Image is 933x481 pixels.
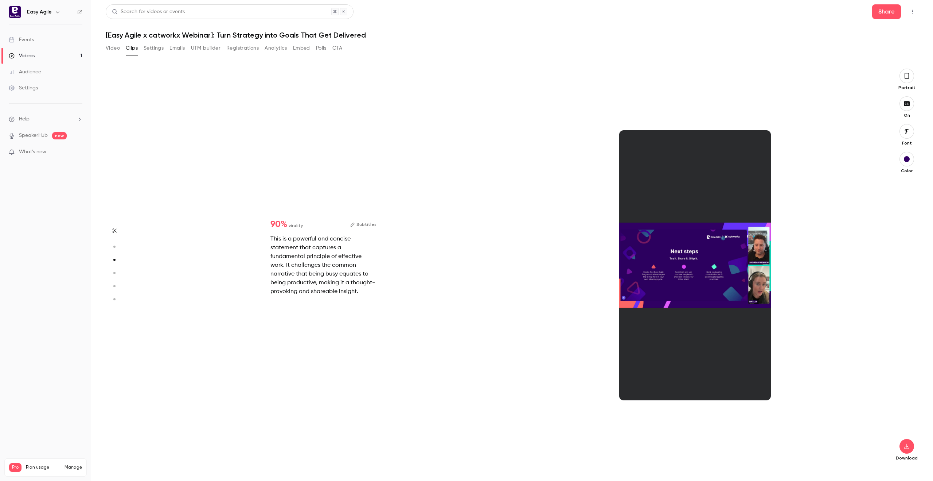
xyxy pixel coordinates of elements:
[19,132,48,139] a: SpeakerHub
[289,222,303,229] span: virality
[65,465,82,470] a: Manage
[270,235,376,296] div: This is a powerful and concise statement that captures a fundamental principle of effective work....
[350,220,376,229] button: Subtitles
[9,84,38,92] div: Settings
[19,19,80,25] div: Domain: [DOMAIN_NAME]
[226,42,259,54] button: Registrations
[895,168,918,174] p: Color
[872,4,901,19] button: Share
[12,12,17,18] img: logo_orange.svg
[293,42,310,54] button: Embed
[270,220,287,229] span: 90 %
[9,6,21,18] img: Easy Agile
[27,8,52,16] h6: Easy Agile
[9,52,35,59] div: Videos
[895,455,918,461] p: Download
[81,43,123,48] div: Keywords by Traffic
[73,42,78,48] img: tab_keywords_by_traffic_grey.svg
[169,42,185,54] button: Emails
[895,85,918,91] p: Portrait
[9,36,34,43] div: Events
[19,148,46,156] span: What's new
[106,31,918,39] h1: [Easy Agile x catworkx Webinar]: Turn Strategy into Goals That Get Delivered
[52,132,67,139] span: new
[126,42,138,54] button: Clips
[9,68,41,76] div: Audience
[28,43,65,48] div: Domain Overview
[20,12,36,18] div: v 4.0.25
[265,42,287,54] button: Analytics
[19,115,30,123] span: Help
[12,19,17,25] img: website_grey.svg
[9,115,82,123] li: help-dropdown-opener
[74,149,82,155] iframe: Noticeable Trigger
[26,465,60,470] span: Plan usage
[895,140,918,146] p: Font
[332,42,342,54] button: CTA
[316,42,327,54] button: Polls
[9,463,22,472] span: Pro
[907,6,918,18] button: Top Bar Actions
[191,42,220,54] button: UTM builder
[20,42,26,48] img: tab_domain_overview_orange.svg
[895,112,918,118] p: On
[106,42,120,54] button: Video
[144,42,164,54] button: Settings
[112,8,185,16] div: Search for videos or events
